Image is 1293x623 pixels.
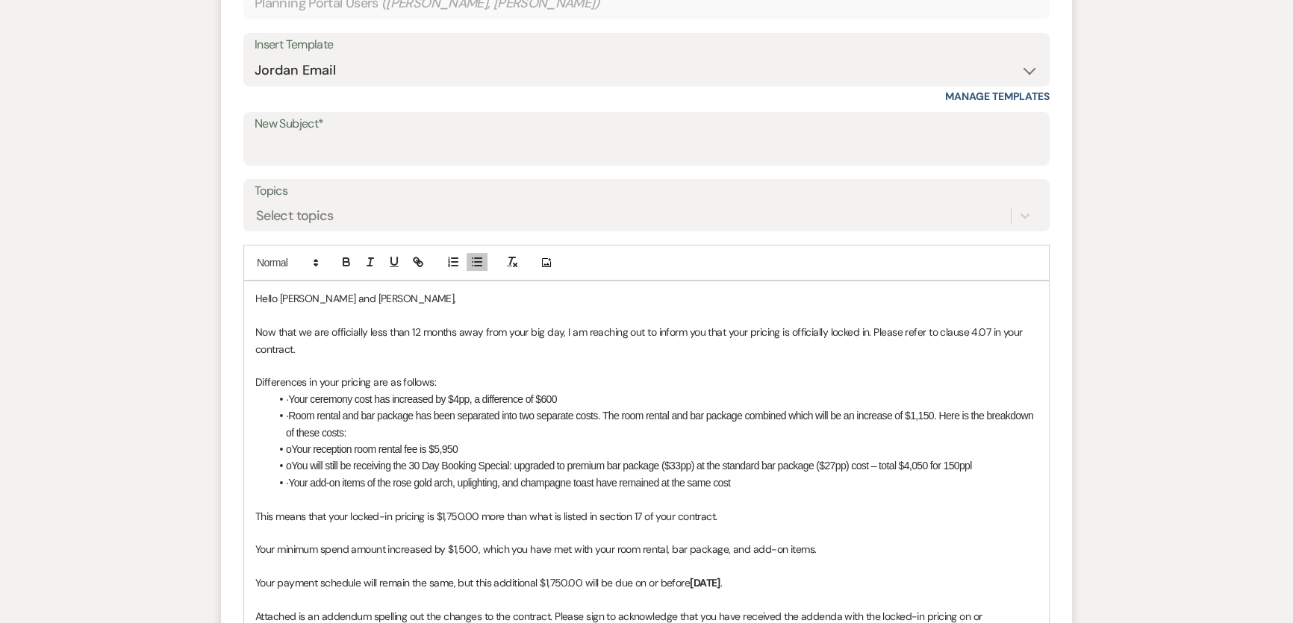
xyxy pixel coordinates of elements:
[256,206,334,226] div: Select topics
[270,441,1038,457] li: oYour reception room rental fee is $5,950
[690,576,720,589] strong: [DATE]
[255,181,1038,202] label: Topics
[255,324,1038,357] p: Now that we are officially less than 12 months away from your big day, I am reaching out to infor...
[270,391,1038,407] li: ·Your ceremony cost has increased by $4pp, a difference of $600
[255,374,1038,390] p: Differences in your pricing are as follows:
[270,475,1038,491] li: ·Your add-on items of the rose gold arch, uplighting, and champagne toast have remained at the sa...
[255,575,1038,591] p: Your payment schedule will remain the same, but this additional $1,750.00 will be due on or before .
[255,34,1038,56] div: Insert Template
[270,457,1038,474] li: oYou will still be receiving the 30 Day Booking Special: upgraded to premium bar package ($33pp) ...
[945,90,1050,103] a: Manage Templates
[255,508,1038,525] p: This means that your locked-in pricing is $1,750.00 more than what is listed in section 17 of you...
[255,113,1038,135] label: New Subject*
[255,541,1038,557] p: Your minimum spend amount increased by $1,500, which you have met with your room rental, bar pack...
[270,407,1038,441] li: ·Room rental and bar package has been separated into two separate costs. The room rental and bar ...
[255,290,1038,307] p: Hello [PERSON_NAME] and [PERSON_NAME],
